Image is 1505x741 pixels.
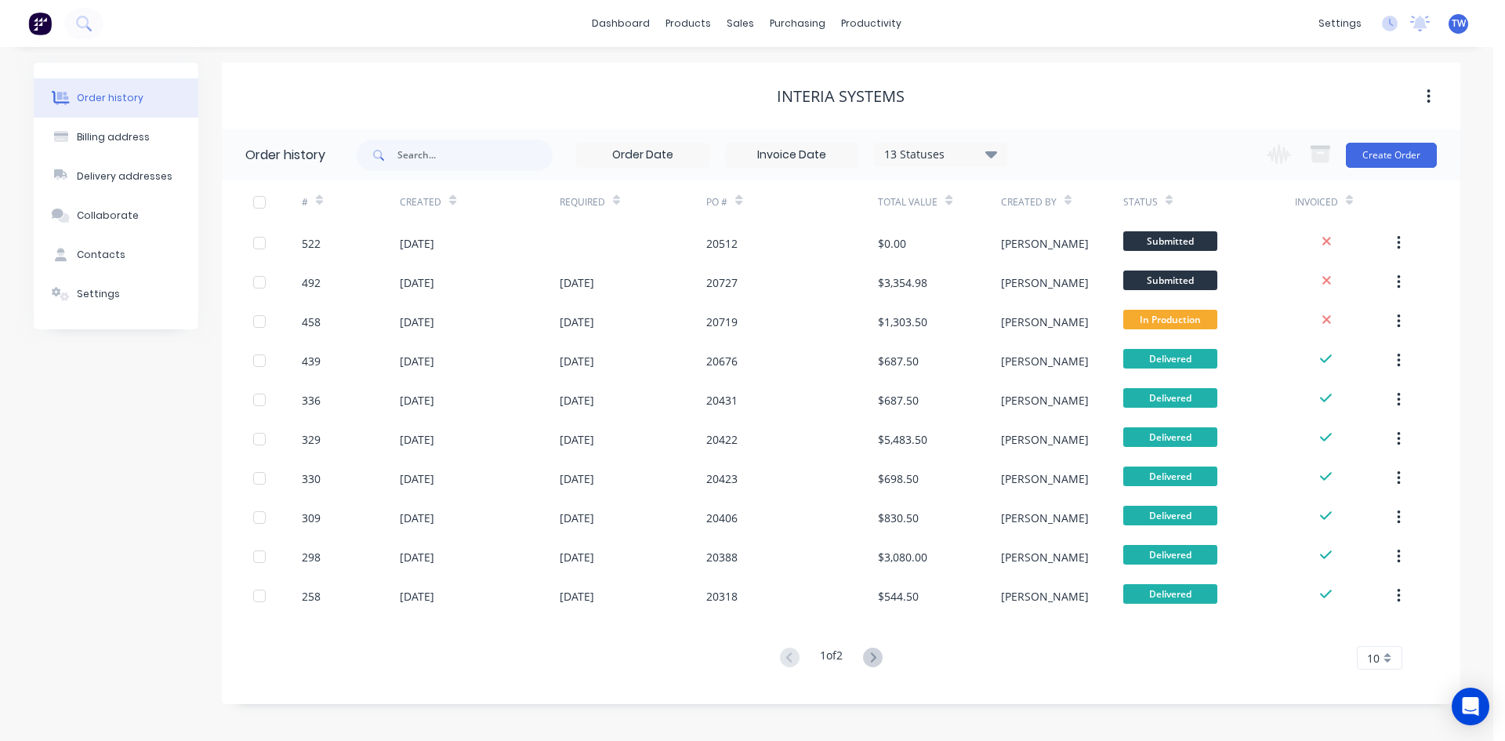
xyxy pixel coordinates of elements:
div: Billing address [77,130,150,144]
div: $687.50 [878,392,919,409]
div: 20431 [706,392,738,409]
div: $698.50 [878,470,919,487]
input: Invoice Date [726,143,858,167]
div: [PERSON_NAME] [1001,431,1089,448]
div: [DATE] [560,392,594,409]
div: PO # [706,180,878,223]
div: purchasing [762,12,833,35]
div: Open Intercom Messenger [1452,688,1489,725]
div: Total Value [878,180,1000,223]
div: Required [560,195,605,209]
div: Order history [245,146,325,165]
a: dashboard [584,12,658,35]
div: Invoiced [1295,195,1338,209]
div: Delivery addresses [77,169,172,183]
div: [PERSON_NAME] [1001,549,1089,565]
div: 13 Statuses [875,146,1006,163]
div: 1 of 2 [820,647,843,670]
div: products [658,12,719,35]
div: $3,080.00 [878,549,927,565]
div: [PERSON_NAME] [1001,588,1089,605]
div: Created [400,180,559,223]
div: [PERSON_NAME] [1001,235,1089,252]
div: productivity [833,12,909,35]
div: Created [400,195,441,209]
div: $1,303.50 [878,314,927,330]
div: 20406 [706,510,738,526]
span: 10 [1367,650,1380,667]
div: 20423 [706,470,738,487]
span: Delivered [1123,506,1217,525]
div: [PERSON_NAME] [1001,392,1089,409]
div: 20719 [706,314,738,330]
button: Collaborate [34,196,198,235]
div: 330 [302,470,321,487]
div: 20388 [706,549,738,565]
span: Delivered [1123,545,1217,565]
div: [DATE] [400,588,434,605]
div: 20422 [706,431,738,448]
div: $0.00 [878,235,906,252]
div: [DATE] [560,314,594,330]
button: Contacts [34,235,198,274]
div: [DATE] [560,353,594,369]
span: Delivered [1123,467,1217,486]
button: Order history [34,78,198,118]
div: 20676 [706,353,738,369]
input: Search... [397,140,553,171]
div: [DATE] [400,549,434,565]
div: [DATE] [400,431,434,448]
div: 309 [302,510,321,526]
div: 20727 [706,274,738,291]
div: 20318 [706,588,738,605]
div: $3,354.98 [878,274,927,291]
div: Created By [1001,180,1123,223]
button: Delivery addresses [34,157,198,196]
div: [DATE] [400,510,434,526]
div: 458 [302,314,321,330]
div: 439 [302,353,321,369]
div: [PERSON_NAME] [1001,470,1089,487]
div: settings [1311,12,1369,35]
div: Status [1123,195,1158,209]
div: Contacts [77,248,125,262]
div: [DATE] [400,353,434,369]
div: Collaborate [77,209,139,223]
div: [DATE] [400,314,434,330]
div: Total Value [878,195,937,209]
span: TW [1452,16,1466,31]
div: Invoiced [1295,180,1393,223]
div: $544.50 [878,588,919,605]
button: Create Order [1346,143,1437,168]
input: Order Date [577,143,709,167]
div: 20512 [706,235,738,252]
span: Delivered [1123,349,1217,369]
div: [DATE] [400,274,434,291]
div: 298 [302,549,321,565]
div: Interia Systems [777,87,905,106]
div: Created By [1001,195,1057,209]
button: Settings [34,274,198,314]
div: $687.50 [878,353,919,369]
button: Billing address [34,118,198,157]
div: Order history [77,91,143,105]
div: [DATE] [560,588,594,605]
div: [PERSON_NAME] [1001,314,1089,330]
div: [DATE] [560,549,594,565]
div: sales [719,12,762,35]
div: 329 [302,431,321,448]
span: Submitted [1123,271,1217,290]
div: [DATE] [400,470,434,487]
div: # [302,195,308,209]
div: # [302,180,400,223]
div: 492 [302,274,321,291]
div: 336 [302,392,321,409]
span: Delivered [1123,584,1217,604]
div: Required [560,180,707,223]
div: Settings [77,287,120,301]
div: PO # [706,195,727,209]
div: [PERSON_NAME] [1001,274,1089,291]
span: Delivered [1123,388,1217,408]
div: [DATE] [560,470,594,487]
div: $5,483.50 [878,431,927,448]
